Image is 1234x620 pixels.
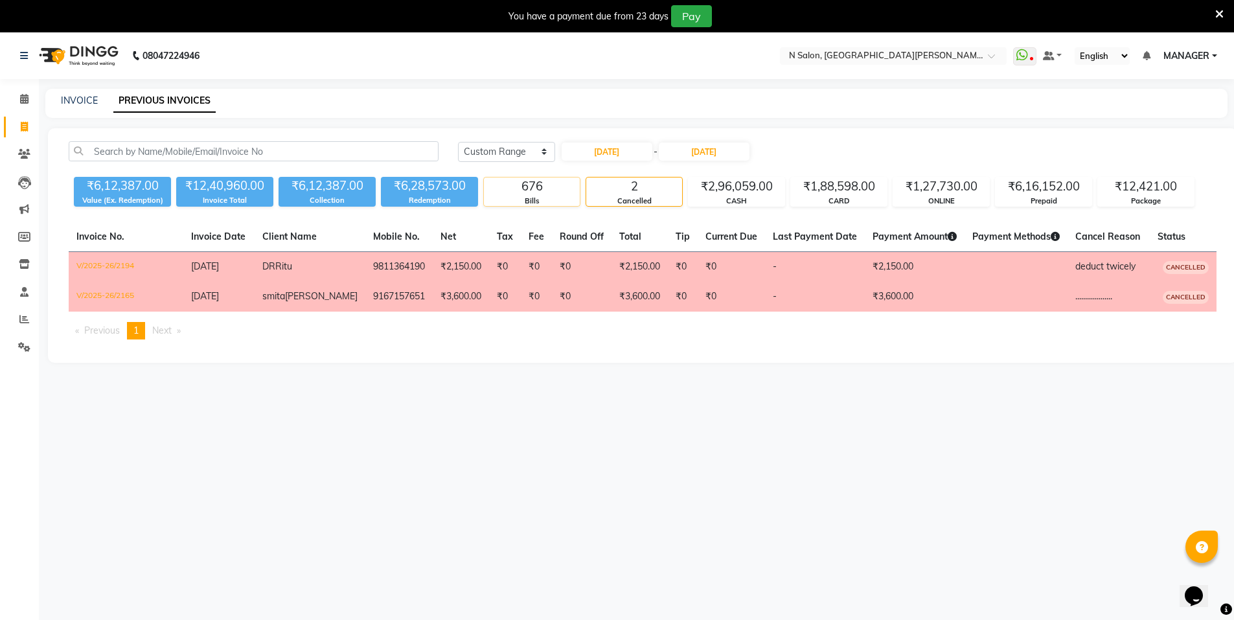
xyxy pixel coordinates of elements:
[275,260,292,272] span: Ritu
[176,177,273,195] div: ₹12,40,960.00
[433,252,489,282] td: ₹2,150.00
[1098,178,1194,196] div: ₹12,421.00
[791,178,887,196] div: ₹1,88,598.00
[698,282,765,312] td: ₹0
[191,231,246,242] span: Invoice Date
[74,177,171,195] div: ₹6,12,387.00
[69,141,439,161] input: Search by Name/Mobile/Email/Invoice No
[996,178,1091,196] div: ₹6,16,152.00
[262,290,285,302] span: smita
[133,325,139,336] span: 1
[143,38,200,74] b: 08047224946
[654,145,657,159] span: -
[893,196,989,207] div: ONLINE
[373,231,420,242] span: Mobile No.
[484,178,580,196] div: 676
[433,282,489,312] td: ₹3,600.00
[365,282,433,312] td: 9167157651
[1075,231,1140,242] span: Cancel Reason
[521,252,552,282] td: ₹0
[552,252,611,282] td: ₹0
[893,178,989,196] div: ₹1,27,730.00
[69,252,183,282] td: V/2025-26/2194
[191,290,219,302] span: [DATE]
[84,325,120,336] span: Previous
[1158,231,1185,242] span: Status
[69,282,183,312] td: V/2025-26/2165
[279,195,376,206] div: Collection
[489,252,521,282] td: ₹0
[611,282,668,312] td: ₹3,600.00
[1180,568,1221,607] iframe: chat widget
[552,282,611,312] td: ₹0
[152,325,172,336] span: Next
[698,252,765,282] td: ₹0
[1075,290,1112,302] span: ...................
[586,178,682,196] div: 2
[773,231,857,242] span: Last Payment Date
[113,89,216,113] a: PREVIOUS INVOICES
[560,231,604,242] span: Round Off
[76,231,124,242] span: Invoice No.
[972,231,1060,242] span: Payment Methods
[873,231,957,242] span: Payment Amount
[689,196,784,207] div: CASH
[191,260,219,272] span: [DATE]
[497,231,513,242] span: Tax
[365,252,433,282] td: 9811364190
[279,177,376,195] div: ₹6,12,387.00
[69,322,1217,339] nav: Pagination
[1098,196,1194,207] div: Package
[176,195,273,206] div: Invoice Total
[74,195,171,206] div: Value (Ex. Redemption)
[865,282,965,312] td: ₹3,600.00
[285,290,358,302] span: [PERSON_NAME]
[529,231,544,242] span: Fee
[1163,49,1209,63] span: MANAGER
[33,38,122,74] img: logo
[1075,260,1136,272] span: deduct twicely
[996,196,1091,207] div: Prepaid
[484,196,580,207] div: Bills
[689,178,784,196] div: ₹2,96,059.00
[668,252,698,282] td: ₹0
[668,282,698,312] td: ₹0
[262,231,317,242] span: Client Name
[765,282,865,312] td: -
[705,231,757,242] span: Current Due
[381,195,478,206] div: Redemption
[262,260,275,272] span: DR
[562,143,652,161] input: Start Date
[611,252,668,282] td: ₹2,150.00
[659,143,749,161] input: End Date
[508,10,668,23] div: You have a payment due from 23 days
[1163,291,1209,304] span: CANCELLED
[671,5,712,27] button: Pay
[676,231,690,242] span: Tip
[765,252,865,282] td: -
[791,196,887,207] div: CARD
[440,231,456,242] span: Net
[865,252,965,282] td: ₹2,150.00
[489,282,521,312] td: ₹0
[1163,261,1209,274] span: CANCELLED
[61,95,98,106] a: INVOICE
[381,177,478,195] div: ₹6,28,573.00
[521,282,552,312] td: ₹0
[619,231,641,242] span: Total
[586,196,682,207] div: Cancelled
